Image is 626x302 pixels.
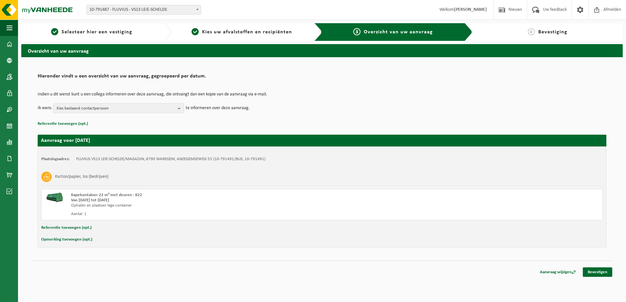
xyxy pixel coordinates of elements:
span: 2 [192,28,199,35]
span: 10-791487 - FLUVIUS - VS13 LEIE-SCHELDE [87,5,201,14]
span: Kapelcontainer 22 m³ met deuren - K22 [71,193,142,197]
span: Overzicht van uw aanvraag [364,29,433,35]
a: Aanvraag wijzigen [535,267,581,277]
button: Opmerking toevoegen (opt.) [41,235,92,244]
strong: [PERSON_NAME] [454,7,487,12]
h2: Hieronder vindt u een overzicht van uw aanvraag, gegroepeerd per datum. [38,74,606,82]
a: Bevestigen [583,267,612,277]
a: 1Selecteer hier een vestiging [25,28,158,36]
span: 1 [51,28,58,35]
span: Selecteer hier een vestiging [62,29,132,35]
h2: Overzicht van uw aanvraag [21,44,623,57]
h3: Karton/papier, los (bedrijven) [55,172,108,182]
span: 10-791487 - FLUVIUS - VS13 LEIE-SCHELDE [86,5,201,15]
button: Referentie toevoegen (opt.) [41,224,92,232]
span: 3 [353,28,360,35]
a: 2Kies uw afvalstoffen en recipiënten [175,28,309,36]
span: 4 [528,28,535,35]
span: Kies bestaand contactpersoon [57,104,175,113]
span: Kies uw afvalstoffen en recipiënten [202,29,292,35]
div: Ophalen en plaatsen lege container [71,203,348,208]
p: Ik wens [38,103,51,113]
p: te informeren over deze aanvraag. [186,103,250,113]
div: Aantal: 1 [71,211,348,217]
strong: Van [DATE] tot [DATE] [71,198,109,202]
strong: Plaatsingsadres: [41,157,70,161]
img: HK-XK-22-GN-00.png [45,193,64,202]
td: FLUVIUS VS13 LEIE-SCHELDE/MAGAZIJN, 8790 WAREGEM, ANZEGEMSEWEG 55 (10-791491/BUS, 10-791491) [76,157,266,162]
button: Kies bestaand contactpersoon [53,103,184,113]
span: Bevestiging [538,29,567,35]
strong: Aanvraag voor [DATE] [41,138,90,143]
button: Referentie toevoegen (opt.) [38,120,88,128]
p: Indien u dit wenst kunt u een collega informeren over deze aanvraag, die ontvangt dan een kopie v... [38,92,606,97]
